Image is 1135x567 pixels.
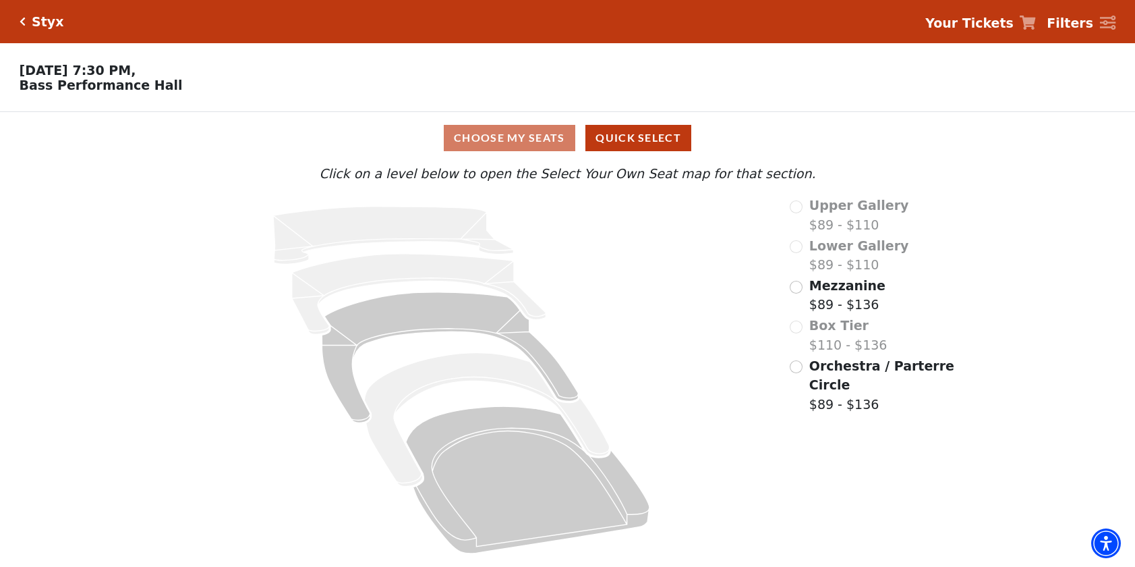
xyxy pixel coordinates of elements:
[152,164,984,184] p: Click on a level below to open the Select Your Own Seat map for that section.
[1047,16,1093,30] strong: Filters
[809,358,954,393] span: Orchestra / Parterre Circle
[809,356,956,414] label: $89 - $136
[925,13,1036,33] a: Your Tickets
[1091,529,1121,558] div: Accessibility Menu
[273,207,513,265] path: Upper Gallery - Seats Available: 0
[406,406,649,553] path: Orchestra / Parterre Circle - Seats Available: 45
[809,278,885,293] span: Mezzanine
[20,17,26,26] a: Click here to go back to filters
[925,16,1014,30] strong: Your Tickets
[809,238,909,253] span: Lower Gallery
[585,125,691,151] button: Quick Select
[809,198,909,213] span: Upper Gallery
[809,276,885,315] label: $89 - $136
[809,316,887,354] label: $110 - $136
[809,196,909,234] label: $89 - $110
[809,318,869,333] span: Box Tier
[32,14,63,30] h5: Styx
[1047,13,1115,33] a: Filters
[790,360,803,373] input: Orchestra / Parterre Circle$89 - $136
[809,236,909,275] label: $89 - $110
[790,281,803,294] input: Mezzanine$89 - $136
